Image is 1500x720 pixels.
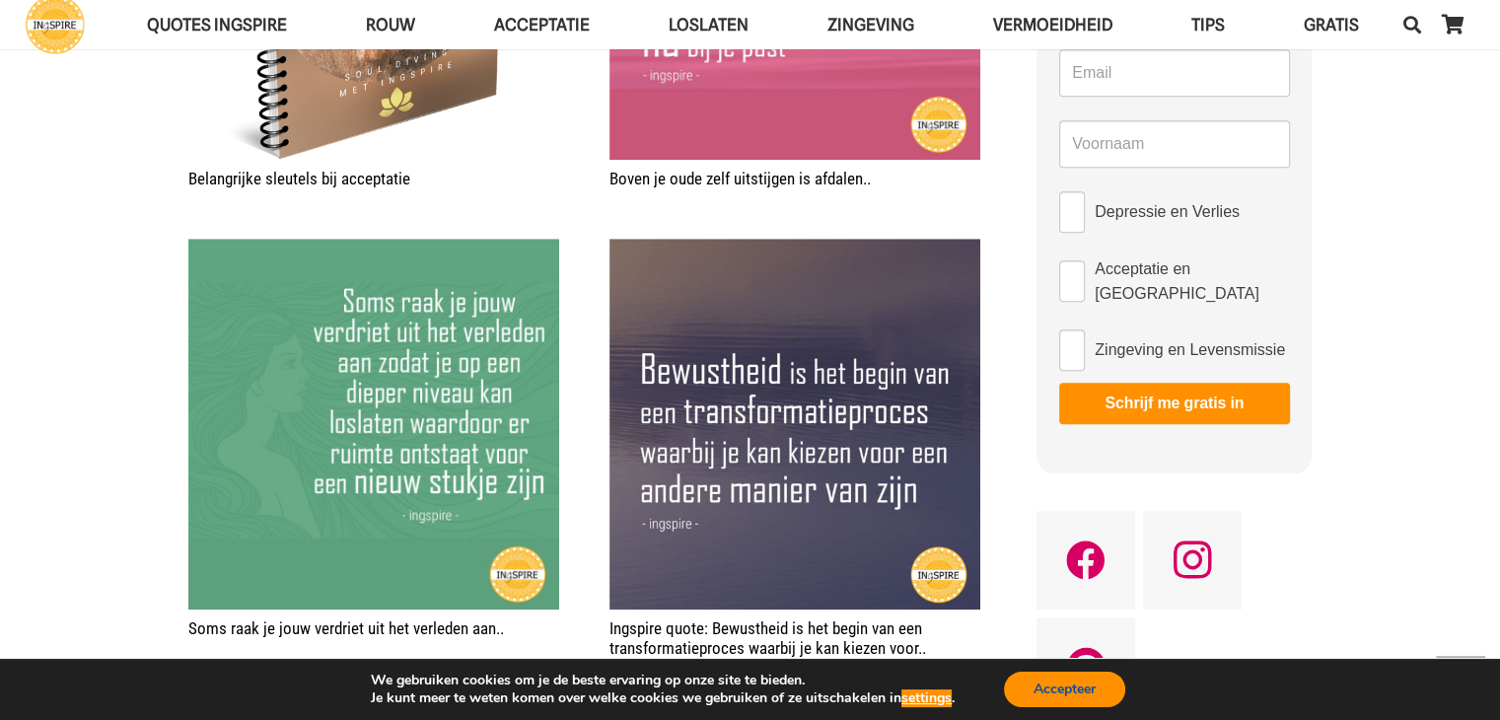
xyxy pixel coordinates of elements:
input: Email [1059,49,1289,97]
p: We gebruiken cookies om je de beste ervaring op onze site te bieden. [371,672,955,689]
span: Loslaten [669,15,749,35]
a: Ingspire quote: Bewustheid is het begin van een transformatieproces waarbij je kan kiezen voor.. [609,618,926,658]
p: Je kunt meer te weten komen over welke cookies we gebruiken of ze uitschakelen in . [371,689,955,707]
a: Instagram [1143,511,1242,610]
img: Bewustheid is het begin van een Transformatieproces waarbij je kan kiezen voor een andere manier ... [609,239,980,610]
span: QUOTES INGSPIRE [147,15,287,35]
span: TIPS [1191,15,1225,35]
a: Facebook [1036,511,1135,610]
button: Schrijf me gratis in [1059,383,1289,424]
span: Acceptatie [494,15,590,35]
input: Depressie en Verlies [1059,191,1085,233]
button: Accepteer [1004,672,1125,707]
span: Depressie en Verlies [1095,199,1240,224]
a: Soms raak je jouw verdriet uit het verleden aan.. [188,239,559,610]
img: Soms raak je jouw verdriet uit het verleden aan zo dat je op een dieper niveau kan loslaten waard... [188,239,559,610]
a: Pinterest [1036,617,1135,716]
a: Ingspire quote: Bewustheid is het begin van een transformatieproces waarbij je kan kiezen voor.. [609,239,980,610]
a: Boven je oude zelf uitstijgen is afdalen.. [609,169,871,188]
span: Acceptatie en [GEOGRAPHIC_DATA] [1095,256,1289,306]
a: Terug naar top [1436,656,1485,705]
input: Voornaam [1059,120,1289,168]
span: ROUW [366,15,415,35]
a: Soms raak je jouw verdriet uit het verleden aan.. [188,618,504,638]
span: VERMOEIDHEID [993,15,1112,35]
span: GRATIS [1304,15,1359,35]
span: Zingeving [827,15,914,35]
input: Acceptatie en [GEOGRAPHIC_DATA] [1059,260,1085,302]
button: settings [901,689,952,707]
input: Zingeving en Levensmissie [1059,329,1085,371]
a: Belangrijke sleutels bij acceptatie [188,169,410,188]
span: Zingeving en Levensmissie [1095,337,1285,362]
